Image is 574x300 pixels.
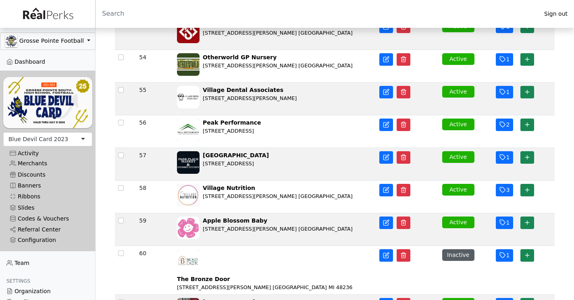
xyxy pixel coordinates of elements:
td: 55 [136,83,174,115]
div: Apple Blossom Baby [203,217,353,225]
div: Village Dental Associates [203,86,297,94]
a: Village Dental Associates [STREET_ADDRESS][PERSON_NAME] [177,86,371,112]
td: 58 [136,181,174,213]
div: Blue Devil Card 2023 [8,135,68,144]
button: Active [442,217,474,228]
button: Inactive [442,249,474,261]
button: Active [442,184,474,196]
a: Banners [3,180,92,191]
a: Peak Performance [STREET_ADDRESS] [177,119,371,144]
a: Referral Center [3,224,92,235]
button: 1 [496,249,513,262]
div: [GEOGRAPHIC_DATA] [203,151,269,160]
a: The Bronze Door [STREET_ADDRESS][PERSON_NAME] [GEOGRAPHIC_DATA] MI 48236 [177,249,371,291]
button: 1 [496,217,513,229]
img: Zzu1kCZhZAboWiXTYpM40FLZ53Lycn3s13VnAW9Z.jpg [177,119,200,141]
a: Sign out [538,8,574,19]
a: Discounts [3,169,92,180]
div: The Bronze Door [177,275,352,283]
img: GAa1zriJJmkmu1qRtUwg8x1nQwzlKm3DoqW9UgYl.jpg [5,35,17,47]
div: [STREET_ADDRESS][PERSON_NAME] [203,94,297,102]
a: Village Nutrition [STREET_ADDRESS][PERSON_NAME] [GEOGRAPHIC_DATA] [177,184,371,210]
input: Search [96,4,538,23]
div: Peak Performance [203,119,261,127]
button: Active [442,53,474,65]
button: 1 [496,86,513,98]
button: 2 [496,119,513,131]
a: Otherworld GP Nursery [STREET_ADDRESS][PERSON_NAME] [GEOGRAPHIC_DATA] [177,53,371,79]
div: [STREET_ADDRESS][PERSON_NAME] [GEOGRAPHIC_DATA] [203,225,353,233]
a: Apple Blossom Baby [STREET_ADDRESS][PERSON_NAME] [GEOGRAPHIC_DATA] [177,217,371,242]
div: [STREET_ADDRESS][PERSON_NAME] [GEOGRAPHIC_DATA] [203,62,353,69]
div: Otherworld GP Nursery [203,53,353,62]
button: Active [442,119,474,130]
div: Village Nutrition [203,184,353,192]
img: iHsIv4xBmH8zsmNgn1njSSql76AMvRj68tNgXvLi.jpg [177,249,200,272]
img: eHzQ5GiHZVZh58Y7cN8aAh5VCibMS2ayvrmhYRKD.jpg [177,184,200,206]
img: wqA5cTPUsM4IDaNcPWcNIcJi7mKE814FWFQXVkA7.jpg [177,217,200,239]
td: 54 [136,50,174,83]
button: 3 [496,184,513,196]
td: 56 [136,115,174,148]
button: Active [442,151,474,163]
img: real_perks_logo-01.svg [19,5,77,23]
img: WlJJfm1caQkZ58cPdH8nEh7x1siIllJak59qVhWT.jpg [177,86,200,108]
div: [STREET_ADDRESS] [203,127,261,135]
div: Configuration [10,237,86,244]
div: Activity [10,150,86,157]
div: [STREET_ADDRESS][PERSON_NAME] [GEOGRAPHIC_DATA] MI 48236 [177,283,352,291]
img: oGtpuAz24Jqi8hr6rOcx9OGYzHKV0cXU0vjxnoCr.jpg [177,53,200,76]
a: Codes & Vouchers [3,213,92,224]
div: [STREET_ADDRESS][PERSON_NAME] [GEOGRAPHIC_DATA] [203,29,353,37]
div: [STREET_ADDRESS] [203,160,269,167]
a: [GEOGRAPHIC_DATA] [STREET_ADDRESS] [177,151,371,177]
img: YNIl3DAlDelxGQFo2L2ARBV2s5QDnXUOFwQF9zvk.png [3,77,92,128]
button: 1 [496,151,513,164]
td: 57 [136,148,174,181]
td: 53 [136,17,174,50]
img: keR7jTeUG6QGshCXcj58Nx1Cigm1hFlXV3nENUpe.jpg [177,21,200,43]
div: [STREET_ADDRESS][PERSON_NAME] [GEOGRAPHIC_DATA] [203,192,353,200]
button: Active [442,86,474,98]
a: Slides [3,202,92,213]
a: Ribbons [3,191,92,202]
td: 60 [136,246,174,295]
td: 59 [136,213,174,246]
img: fcWFszvoChpQf69TrWdwiYw9IvtjM7f0CNFceDX5.jpg [177,151,200,174]
button: 1 [496,53,513,66]
span: Settings [6,278,30,284]
a: Saros Real Estate [STREET_ADDRESS][PERSON_NAME] [GEOGRAPHIC_DATA] [177,21,371,46]
a: Merchants [3,158,92,169]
